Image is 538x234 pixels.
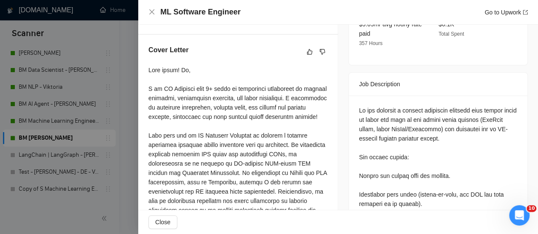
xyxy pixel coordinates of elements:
[484,9,528,16] a: Go to Upworkexport
[148,45,188,55] h5: Cover Letter
[319,48,325,55] span: dislike
[509,205,529,226] iframe: Intercom live chat
[160,7,241,17] h4: ML Software Engineer
[527,205,536,212] span: 10
[523,10,528,15] span: export
[148,215,177,229] button: Close
[307,48,313,55] span: like
[438,31,464,37] span: Total Spent
[359,40,382,46] span: 357 Hours
[317,47,327,57] button: dislike
[155,217,171,227] span: Close
[359,73,517,96] div: Job Description
[305,47,315,57] button: like
[148,8,155,16] button: Close
[148,8,155,15] span: close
